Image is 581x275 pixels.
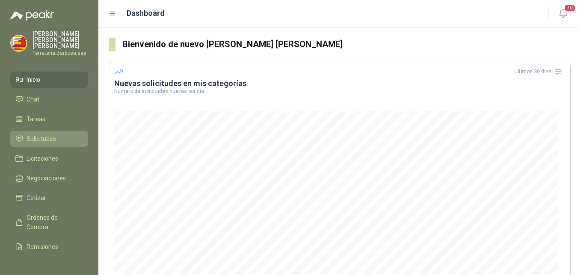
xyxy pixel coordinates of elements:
[10,209,88,235] a: Órdenes de Compra
[10,131,88,147] a: Solicitudes
[27,95,39,104] span: Chat
[27,242,58,251] span: Remisiones
[27,193,46,203] span: Cotizar
[10,91,88,108] a: Chat
[555,6,571,21] button: 10
[10,170,88,186] a: Negociaciones
[564,4,576,12] span: 10
[10,72,88,88] a: Inicio
[27,134,56,143] span: Solicitudes
[10,239,88,255] a: Remisiones
[122,38,571,51] h3: Bienvenido de nuevo [PERSON_NAME] [PERSON_NAME]
[514,65,565,78] div: Últimos 30 días
[27,154,58,163] span: Licitaciones
[27,75,40,84] span: Inicio
[114,89,565,94] p: Número de solicitudes nuevas por día
[127,7,165,19] h1: Dashboard
[10,10,54,21] img: Logo peakr
[10,111,88,127] a: Tareas
[27,213,80,232] span: Órdenes de Compra
[11,35,27,51] img: Company Logo
[33,31,88,49] p: [PERSON_NAME] [PERSON_NAME] [PERSON_NAME]
[114,78,565,89] h3: Nuevas solicitudes en mis categorías
[10,150,88,167] a: Licitaciones
[27,173,66,183] span: Negociaciones
[27,114,45,124] span: Tareas
[10,190,88,206] a: Cotizar
[33,51,88,56] p: Ferretería Barbosa sas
